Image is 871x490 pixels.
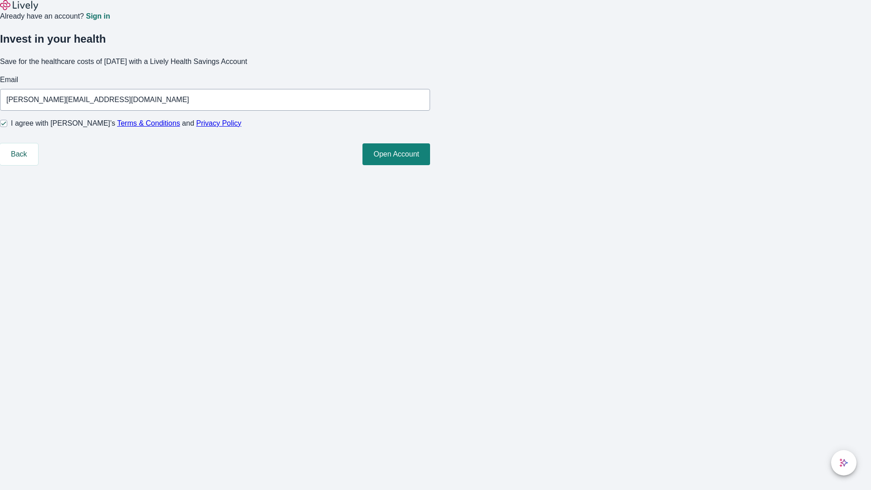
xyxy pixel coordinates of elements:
button: chat [831,450,856,475]
a: Sign in [86,13,110,20]
svg: Lively AI Assistant [839,458,848,467]
button: Open Account [362,143,430,165]
span: I agree with [PERSON_NAME]’s and [11,118,241,129]
a: Terms & Conditions [117,119,180,127]
a: Privacy Policy [196,119,242,127]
